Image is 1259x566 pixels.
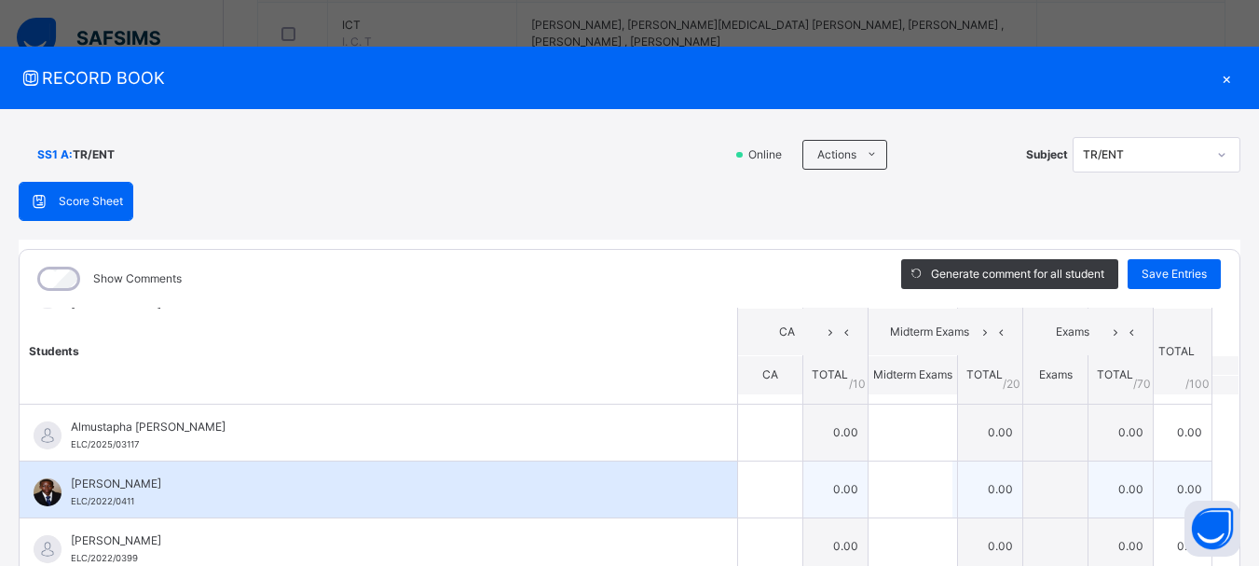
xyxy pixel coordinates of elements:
[71,553,138,563] span: ELC/2022/0399
[71,532,695,549] span: [PERSON_NAME]
[966,367,1003,381] span: TOTAL
[762,367,778,381] span: CA
[931,266,1104,283] span: Generate comment for all student
[1154,461,1212,518] td: 0.00
[34,535,62,563] img: default.svg
[71,496,134,506] span: ELC/2022/0411
[1003,375,1020,392] span: / 20
[1184,501,1240,557] button: Open asap
[93,270,182,287] label: Show Comments
[873,367,952,381] span: Midterm Exams
[752,324,822,340] span: CA
[1026,146,1068,163] span: Subject
[1133,375,1151,392] span: / 70
[849,375,866,392] span: / 10
[1142,266,1207,283] span: Save Entries
[1088,404,1154,461] td: 0.00
[812,367,848,381] span: TOTAL
[1097,367,1133,381] span: TOTAL
[1037,324,1107,340] span: Exams
[803,461,869,518] td: 0.00
[1083,146,1206,163] div: TR/ENT
[29,343,79,357] span: Students
[19,65,1212,90] span: RECORD BOOK
[817,146,856,163] span: Actions
[71,439,139,449] span: ELC/2025/03117
[34,478,62,506] img: ELC_2022_0411.png
[73,146,115,163] span: TR/ENT
[1154,404,1212,461] td: 0.00
[34,421,62,449] img: default.svg
[883,324,977,340] span: Midterm Exams
[1185,375,1210,392] span: /100
[1212,65,1240,90] div: ×
[1154,308,1212,394] th: TOTAL
[71,476,695,492] span: [PERSON_NAME]
[1088,461,1154,518] td: 0.00
[958,461,1023,518] td: 0.00
[71,419,695,435] span: Almustapha [PERSON_NAME]
[1039,367,1073,381] span: Exams
[746,146,793,163] span: Online
[59,193,123,210] span: Score Sheet
[803,404,869,461] td: 0.00
[958,404,1023,461] td: 0.00
[37,146,73,163] span: SS1 A :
